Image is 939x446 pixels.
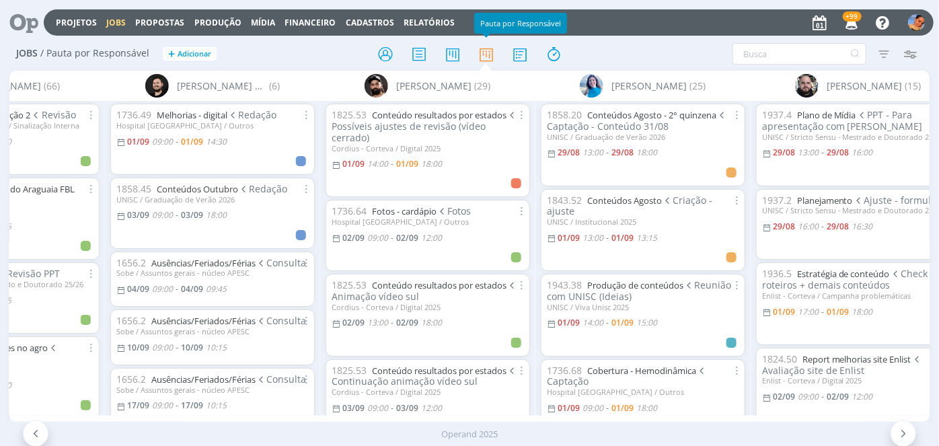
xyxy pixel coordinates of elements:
: - [391,160,393,168]
: 15:00 [636,317,657,328]
button: +Adicionar [163,47,217,61]
a: Conteúdos Outubro [157,183,238,195]
a: Produção de conteúdos [587,279,683,291]
span: Redação [238,182,288,195]
span: 1937.4 [762,108,792,121]
span: Consulta [256,373,307,385]
span: 1736.49 [116,108,151,121]
: 02/09 [396,317,418,328]
span: / Pauta por Responsável [40,48,149,59]
: 12:00 [421,402,442,414]
: 13:00 [367,317,388,328]
button: Jobs [102,17,130,28]
span: (6) [269,79,280,93]
: 02/09 [396,232,418,244]
span: Continuação animação vídeo sul [332,364,518,388]
div: Cordius - Corteva / Digital 2025 [332,387,524,396]
: - [606,149,609,157]
: 01/09 [611,317,634,328]
: 09:00 [152,400,173,411]
span: 1936.5 [762,267,792,280]
span: +99 [843,11,862,22]
: 01/09 [611,232,634,244]
: 10/09 [127,342,149,353]
: - [176,402,178,410]
span: Captação - Conteúdo 31/08 [547,108,728,133]
: - [821,393,824,401]
input: Busca [733,43,866,65]
: 04/09 [127,283,149,295]
: 16:00 [798,221,819,232]
: 29/08 [773,221,795,232]
button: Produção [190,17,246,28]
: 14:00 [367,158,388,170]
: 01/09 [611,402,634,414]
: - [606,319,609,327]
a: Financeiro [285,17,336,28]
: 16:00 [852,147,872,158]
span: Criação - ajuste [547,194,713,218]
: 01/09 [558,402,580,414]
div: Cordius - Corteva / Digital 2025 [332,303,524,311]
: 10:15 [206,400,227,411]
: 29/08 [827,221,849,232]
: 29/08 [558,147,580,158]
span: Reunião com UNISC (Ideias) [547,278,732,303]
button: Financeiro [281,17,340,28]
: 09:00 [367,232,388,244]
span: [PERSON_NAME] [611,79,687,93]
span: 1656.2 [116,314,146,327]
: - [821,149,824,157]
span: 1656.2 [116,373,146,385]
: 03/09 [181,209,203,221]
: 09:00 [798,391,819,402]
a: Ausências/Feriados/Férias [151,257,256,269]
: - [391,234,393,242]
a: Cobertura - Hemodinâmica [587,365,696,377]
span: Adicionar [178,50,211,59]
span: 1824.50 [762,352,797,365]
a: Ausências/Feriados/Férias [151,315,256,327]
: - [821,223,824,231]
span: 1825.53 [332,108,367,121]
a: Planejamento [797,194,853,207]
: 01/09 [558,232,580,244]
: 03/09 [342,402,365,414]
span: (29) [474,79,490,93]
: 01/09 [181,136,203,147]
: 02/09 [773,391,795,402]
: - [176,138,178,146]
span: 1943.38 [547,278,582,291]
span: Jobs [16,48,38,59]
: 09:00 [152,209,173,221]
span: Avaliação site de Enlist [762,352,923,377]
div: Sobe / Assuntos gerais - núcleo APESC [116,327,309,336]
: 17/09 [181,400,203,411]
span: 1656.2 [116,256,146,269]
a: Fotos - cardápio [372,205,437,217]
span: Propostas [135,17,184,28]
a: Report melhorias site Enlist [802,353,911,365]
a: Conteúdo resultados por estados [372,109,506,121]
span: [PERSON_NAME] [827,79,902,93]
a: Mídia [251,17,275,28]
img: B [365,74,388,98]
: 12:00 [852,391,872,402]
: - [606,234,609,242]
span: 1843.52 [547,194,582,207]
: 18:00 [421,158,442,170]
: 18:00 [636,147,657,158]
: 18:00 [206,209,227,221]
: 01/09 [342,158,365,170]
span: Animação vídeo sul [332,278,518,303]
div: UNISC / Institucional 2025 [547,217,739,226]
span: PPT - Para apresentação com [PERSON_NAME] [762,108,923,133]
span: 1858.45 [116,182,151,195]
: 17/09 [127,400,149,411]
button: Propostas [131,17,188,28]
a: Produção [194,17,241,28]
: - [176,344,178,352]
img: B [145,74,169,98]
: 29/08 [827,147,849,158]
: 09:00 [583,402,603,414]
